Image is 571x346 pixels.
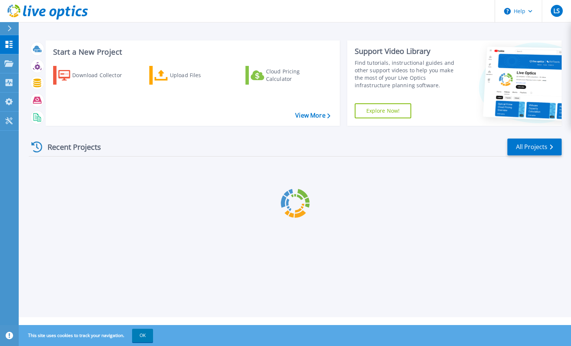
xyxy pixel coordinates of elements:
[149,66,233,85] a: Upload Files
[295,112,330,119] a: View More
[266,68,326,83] div: Cloud Pricing Calculator
[170,68,230,83] div: Upload Files
[21,329,153,342] span: This site uses cookies to track your navigation.
[132,329,153,342] button: OK
[553,8,560,14] span: LS
[355,59,462,89] div: Find tutorials, instructional guides and other support videos to help you make the most of your L...
[72,68,132,83] div: Download Collector
[53,66,137,85] a: Download Collector
[355,46,462,56] div: Support Video Library
[245,66,329,85] a: Cloud Pricing Calculator
[355,103,412,118] a: Explore Now!
[507,139,562,155] a: All Projects
[53,48,330,56] h3: Start a New Project
[29,138,111,156] div: Recent Projects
